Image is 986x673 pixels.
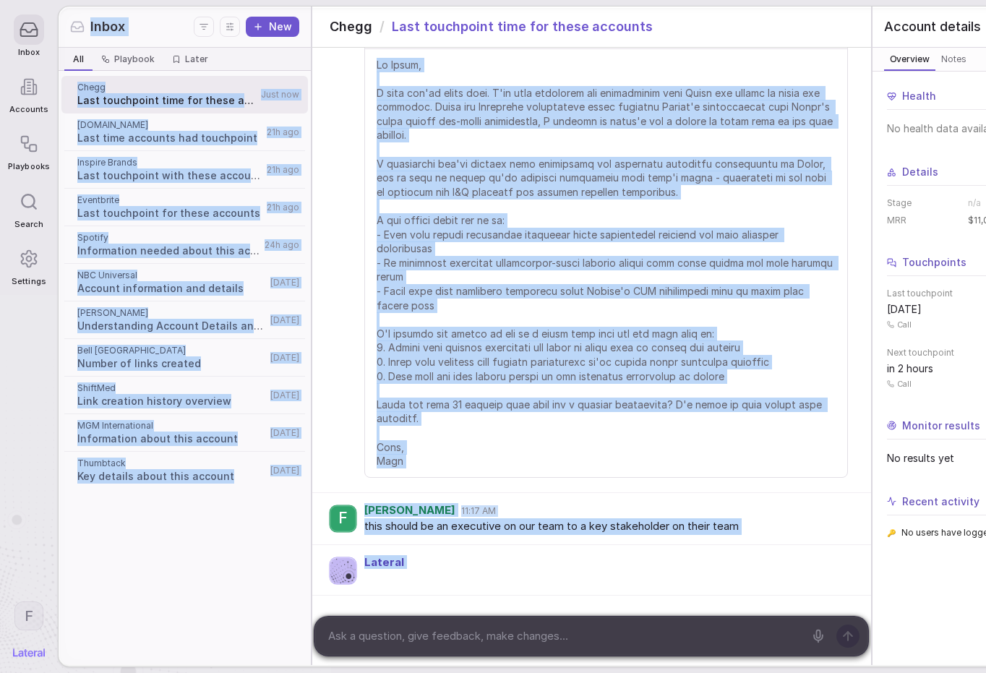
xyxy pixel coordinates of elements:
button: Filters [194,17,214,37]
span: [DATE] [270,465,299,476]
span: Understanding Account Details and Requirements [77,319,266,333]
span: [DATE] [270,390,299,401]
a: SpotifyInformation needed about this account24h ago [61,226,308,264]
span: in 2 hours [887,361,933,376]
a: Settings [8,236,49,293]
span: 11:17 AM [461,505,496,517]
a: [PERSON_NAME]Understanding Account Details and Requirements[DATE] [61,301,308,339]
span: Chegg [330,17,372,36]
span: ShiftMed [77,382,266,394]
span: Notes [938,52,969,67]
span: Call [897,320,912,330]
img: Lateral [13,648,45,657]
span: Account details [884,17,981,36]
span: Account information and details [77,281,266,296]
span: Later [185,53,208,65]
button: New thread [246,17,299,37]
span: Inbox [90,17,125,36]
span: Just now [261,89,299,100]
span: Last touchpoint with these accounts [77,168,262,183]
a: [DOMAIN_NAME]Last time accounts had touchpoint21h ago [61,113,308,151]
span: 🔑 [887,528,896,539]
span: Last time accounts had touchpoint [77,131,262,145]
span: n/a [968,197,981,209]
span: 21h ago [267,127,299,138]
span: [PERSON_NAME] [364,505,455,517]
span: Search [14,220,43,229]
button: Display settings [220,17,240,37]
span: Accounts [9,105,48,114]
span: 21h ago [267,164,299,176]
span: Writing your answer... [364,569,848,586]
span: Playbooks [8,162,49,171]
span: Number of links created [77,356,266,371]
a: MGM InternationalInformation about this account[DATE] [61,414,308,452]
span: Key details about this account [77,469,266,484]
a: Bell [GEOGRAPHIC_DATA]Number of links created[DATE] [61,339,308,377]
span: Lateral [364,557,404,567]
span: Overview [887,52,933,67]
a: NBC UniversalAccount information and details[DATE] [61,264,308,301]
span: F [338,509,348,528]
span: Call [897,379,912,389]
span: Last touchpoint for these accounts [77,206,262,220]
span: Monitor results [902,419,980,433]
span: 21h ago [267,202,299,213]
span: Chegg [77,82,257,93]
span: All [73,53,84,65]
dt: MRR [887,215,959,226]
span: Information needed about this account [77,244,260,258]
span: MGM International [77,420,266,432]
span: [DOMAIN_NAME] [77,119,262,131]
span: Health [902,89,936,103]
span: Bell [GEOGRAPHIC_DATA] [77,345,266,356]
span: Recent activity [902,494,979,509]
span: Last touchpoint time for these accounts [77,93,257,108]
span: Eventbrite [77,194,262,206]
span: [DATE] [270,427,299,439]
a: CheggLast touchpoint time for these accountsJust now [61,76,308,113]
span: [DATE] [270,314,299,326]
span: 24h ago [265,239,299,251]
span: Settings [12,277,46,286]
a: Playbooks [8,121,49,179]
a: Inbox [8,7,49,64]
a: Inspire BrandsLast touchpoint with these accounts21h ago [61,151,308,189]
span: Thumbtack [77,458,266,469]
span: Spotify [77,232,260,244]
span: [PERSON_NAME] [77,307,266,319]
a: EventbriteLast touchpoint for these accounts21h ago [61,189,308,226]
span: [DATE] [887,302,922,317]
span: Touchpoints [902,255,966,270]
span: NBC Universal [77,270,266,281]
span: Inspire Brands [77,157,262,168]
span: Link creation history overview [77,394,266,408]
span: [DATE] [270,277,299,288]
span: Information about this account [77,432,266,446]
span: Lo Ipsum, D sita con'ad elits doei. T'in utla etdolorem ali enimadminim veni Quisn exe ullamc la ... [377,58,836,468]
a: ThumbtackKey details about this account[DATE] [61,452,308,489]
a: ShiftMedLink creation history overview[DATE] [61,377,308,414]
span: this should be an executive on our team to a key stakeholder on their team [364,518,848,535]
dt: Stage [887,197,959,209]
span: Playbook [114,53,155,65]
span: F [25,606,33,625]
span: Last touchpoint time for these accounts [392,17,653,36]
span: / [380,17,385,36]
img: Agent avatar [330,557,356,584]
span: Inbox [18,48,40,57]
span: [DATE] [270,352,299,364]
span: Details [902,165,938,179]
a: Accounts [8,64,49,121]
